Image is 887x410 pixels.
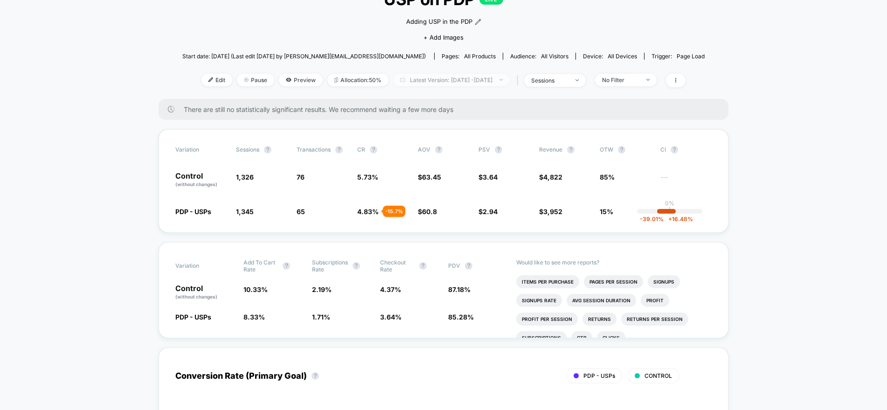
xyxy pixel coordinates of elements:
span: Variation [175,146,227,153]
span: Sessions [236,146,259,153]
span: 76 [297,173,305,181]
span: 1.71 % [312,313,330,321]
span: All Visitors [541,53,568,60]
span: 2.19 % [312,285,332,293]
span: | [514,74,524,87]
span: --- [660,174,712,188]
li: Signups Rate [516,294,562,307]
span: Start date: [DATE] (Last edit [DATE] by [PERSON_NAME][EMAIL_ADDRESS][DOMAIN_NAME]) [182,53,426,60]
p: Control [175,285,234,300]
span: 10.33 % [243,285,268,293]
span: $ [539,208,562,215]
span: PSV [478,146,490,153]
span: Preview [279,74,323,86]
span: 65 [297,208,305,215]
span: + Add Images [423,34,464,41]
span: Add To Cart Rate [243,259,278,273]
span: 87.18 % [448,285,471,293]
span: 85% [600,173,615,181]
div: - 15.7 % [383,206,405,217]
span: (without changes) [175,294,217,299]
button: ? [312,372,319,380]
button: ? [495,146,502,153]
button: ? [335,146,343,153]
li: Returns Per Session [621,313,688,326]
span: 2.94 [483,208,498,215]
span: 4,822 [543,173,562,181]
li: Returns [582,313,617,326]
span: PDP - USPs [175,208,211,215]
div: Trigger: [651,53,705,60]
button: ? [370,146,377,153]
span: 1,326 [236,173,254,181]
button: ? [671,146,678,153]
span: There are still no statistically significant results. We recommend waiting a few more days [184,105,710,113]
span: Transactions [297,146,331,153]
span: CR [357,146,365,153]
span: 3,952 [543,208,562,215]
span: all devices [608,53,637,60]
li: Items Per Purchase [516,275,579,288]
button: ? [264,146,271,153]
p: | [669,207,671,214]
span: 8.33 % [243,313,265,321]
span: all products [464,53,496,60]
li: Ctr [571,331,592,344]
span: 16.48 % [664,215,693,222]
img: edit [208,77,213,82]
span: $ [539,173,562,181]
button: ? [618,146,625,153]
button: ? [419,262,427,270]
span: 1,345 [236,208,254,215]
button: ? [353,262,360,270]
span: 60.8 [422,208,437,215]
span: Edit [201,74,232,86]
img: end [646,79,650,81]
span: 3.64 % [380,313,402,321]
span: Device: [575,53,644,60]
div: Pages: [442,53,496,60]
span: Revenue [539,146,562,153]
span: 5.73 % [357,173,378,181]
button: ? [567,146,575,153]
span: $ [418,173,441,181]
span: 63.45 [422,173,441,181]
span: $ [478,208,498,215]
p: 0% [665,200,674,207]
div: Audience: [510,53,568,60]
span: 15% [600,208,613,215]
li: Pages Per Session [584,275,643,288]
li: Profit [641,294,669,307]
span: PDP - USPs [175,313,211,321]
span: Pause [237,74,274,86]
img: end [244,77,249,82]
span: Page Load [677,53,705,60]
li: Signups [648,275,680,288]
li: Profit Per Session [516,313,578,326]
button: ? [465,262,472,270]
span: PDP - USPs [583,372,615,379]
li: Avg Session Duration [567,294,636,307]
img: end [575,79,579,81]
p: Would like to see more reports? [516,259,712,266]
span: 85.28 % [448,313,474,321]
span: $ [418,208,437,215]
p: Control [175,172,227,188]
span: OTW [600,146,651,153]
img: rebalance [334,77,338,83]
span: Allocation: 50% [327,74,388,86]
span: CI [660,146,712,153]
img: calendar [400,77,405,82]
span: (without changes) [175,181,217,187]
span: + [668,215,672,222]
span: $ [478,173,498,181]
span: Checkout Rate [380,259,415,273]
span: 4.83 % [357,208,379,215]
img: end [499,79,503,81]
span: Subscriptions Rate [312,259,348,273]
span: PDV [448,262,460,269]
span: -39.01 % [640,215,664,222]
span: Adding USP in the PDP [406,17,472,27]
span: Variation [175,259,227,273]
div: sessions [531,77,568,84]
